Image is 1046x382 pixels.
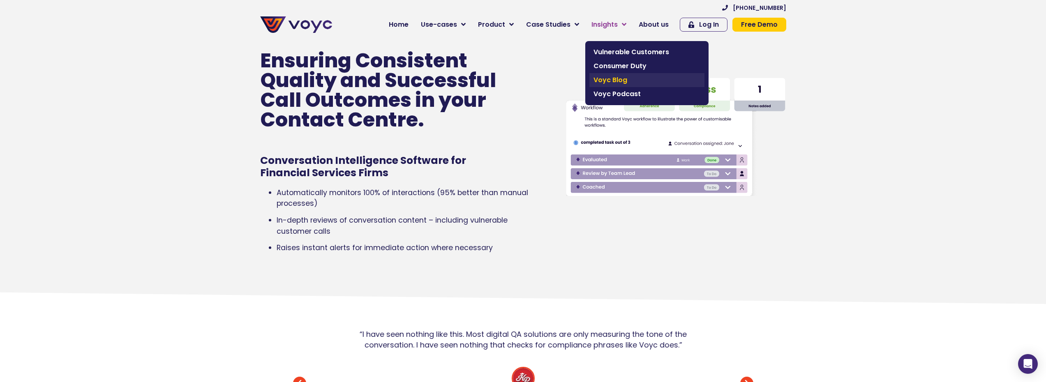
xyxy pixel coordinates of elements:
a: Consumer Duty [589,59,704,73]
span: Free Demo [741,21,778,28]
a: Privacy Policy [169,171,208,179]
a: Use-cases [415,16,472,33]
span: About us [639,20,669,30]
span: Vulnerable Customers [593,47,700,57]
span: Home [389,20,409,30]
a: Home [383,16,415,33]
img: Voyc interface graphic [566,75,786,199]
span: Case Studies [526,20,570,30]
span: Raises instant alerts for immediate action where necessary [277,243,493,253]
a: Free Demo [732,18,786,32]
a: Case Studies [520,16,585,33]
span: Product [478,20,505,30]
a: About us [633,16,675,33]
a: Voyc Podcast [589,87,704,101]
span: Job title [109,67,137,76]
span: Use-cases [421,20,457,30]
p: Ensuring Consistent Quality and Successful Call Outcomes in your Contact Centre. [260,51,517,130]
img: voyc-full-logo [260,16,332,33]
a: Product [472,16,520,33]
span: Insights [591,20,618,30]
span: [PHONE_NUMBER] [733,5,786,11]
a: Log In [680,18,727,32]
span: Automatically monitors 100% of interactions (95% better than manual processes) [277,188,528,208]
a: Insights [585,16,633,33]
span: Voyc Podcast [593,89,700,99]
div: “I have seen nothing like this. Most digital QA solutions are only measuring the tone of the conv... [349,329,697,350]
span: Phone [109,33,129,42]
h1: Conversation Intelligence Software for Financial Services Firms [260,154,500,179]
a: Vulnerable Customers [589,45,704,59]
span: In-depth reviews of conversation content – including vulnerable customer calls [277,215,508,236]
a: Voyc Blog [589,73,704,87]
span: Consumer Duty [593,61,700,71]
span: Voyc Blog [593,75,700,85]
a: [PHONE_NUMBER] [722,5,786,11]
div: Open Intercom Messenger [1018,354,1038,374]
span: Log In [699,21,719,28]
